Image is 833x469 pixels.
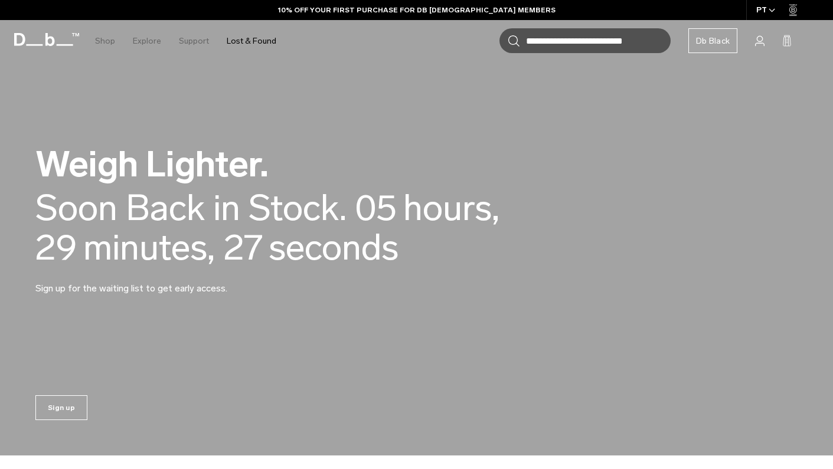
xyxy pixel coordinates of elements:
a: Db Black [688,28,737,53]
p: Sign up for the waiting list to get early access. [35,267,319,296]
div: Soon Back in Stock. [35,188,347,228]
a: Sign up [35,395,87,420]
span: seconds [269,228,398,267]
a: Lost & Found [227,20,276,62]
nav: Main Navigation [86,20,285,62]
a: 10% OFF YOUR FIRST PURCHASE FOR DB [DEMOGRAPHIC_DATA] MEMBERS [278,5,556,15]
a: Explore [133,20,161,62]
span: 29 [35,228,77,267]
span: 27 [224,228,263,267]
a: Shop [95,20,115,62]
span: hours, [403,188,499,228]
h2: Weigh Lighter. [35,146,567,182]
span: minutes [83,228,215,267]
span: 05 [355,188,397,228]
a: Support [179,20,209,62]
span: , [207,226,215,269]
